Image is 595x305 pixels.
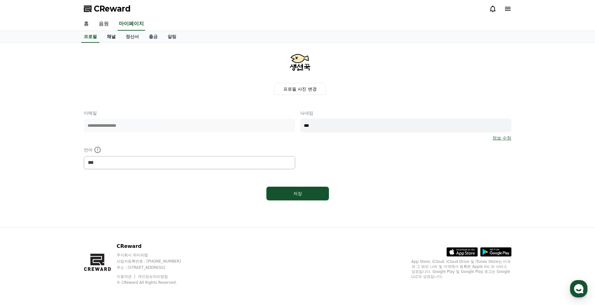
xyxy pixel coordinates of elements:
[94,4,131,14] span: CReward
[57,208,65,213] span: 대화
[102,31,121,43] a: 채널
[266,187,329,200] button: 저장
[117,274,136,279] a: 이용약관
[117,253,193,258] p: 주식회사 와이피랩
[94,17,114,31] a: 음원
[492,135,511,141] a: 정보 수정
[138,274,168,279] a: 개인정보처리방침
[117,280,193,285] p: © CReward All Rights Reserved.
[121,31,144,43] a: 정산서
[81,31,99,43] a: 프로필
[2,198,41,214] a: 홈
[84,146,295,154] p: 언어
[279,190,316,197] div: 저장
[41,198,81,214] a: 대화
[81,198,120,214] a: 설정
[117,265,193,270] p: 주소 : [STREET_ADDRESS]
[163,31,181,43] a: 알림
[118,17,145,31] a: 마이페이지
[84,4,131,14] a: CReward
[411,259,512,279] p: App Store, iCloud, iCloud Drive 및 iTunes Store는 미국과 그 밖의 나라 및 지역에서 등록된 Apple Inc.의 서비스 상표입니다. Goo...
[300,110,512,116] p: 닉네임
[97,207,104,212] span: 설정
[285,48,315,78] img: profile_image
[84,110,295,116] p: 이메일
[20,207,23,212] span: 홈
[274,83,326,95] label: 프로필 사진 변경
[117,259,193,264] p: 사업자등록번호 : [PHONE_NUMBER]
[79,17,94,31] a: 홈
[144,31,163,43] a: 출금
[117,243,193,250] p: CReward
